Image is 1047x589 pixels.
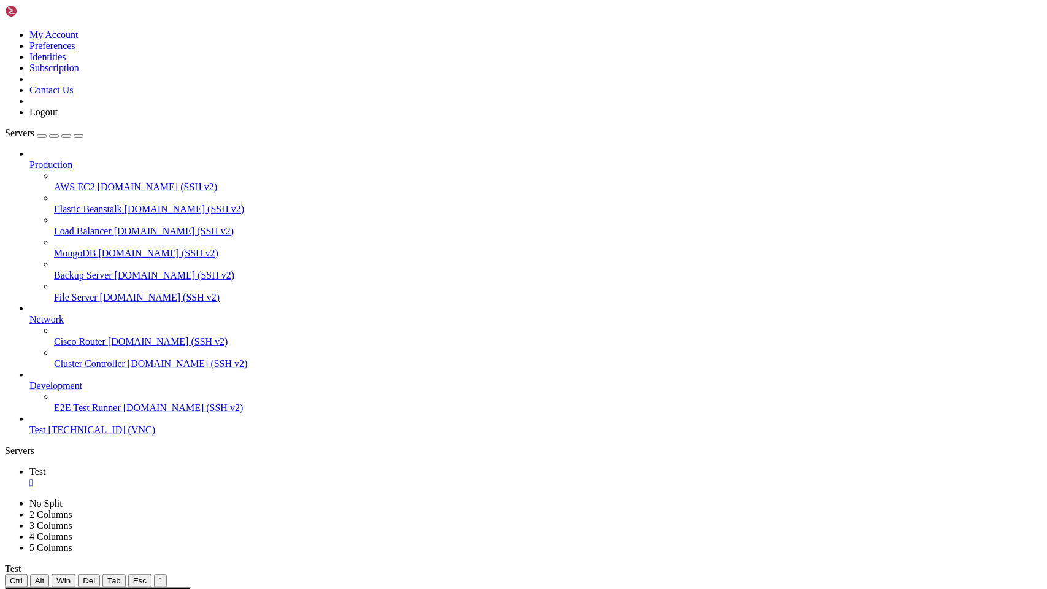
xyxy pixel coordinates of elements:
[29,498,63,509] a: No Split
[115,270,235,280] span: [DOMAIN_NAME] (SSH v2)
[29,160,72,170] span: Production
[98,182,218,192] span: [DOMAIN_NAME] (SSH v2)
[29,369,1042,414] li: Development
[78,574,100,587] button: Del
[83,576,95,585] span: Del
[5,128,34,138] span: Servers
[159,576,162,585] div: 
[54,391,1042,414] li: E2E Test Runner [DOMAIN_NAME] (SSH v2)
[54,336,105,347] span: Cisco Router
[54,171,1042,193] li: AWS EC2 [DOMAIN_NAME] (SSH v2)
[98,248,218,258] span: [DOMAIN_NAME] (SSH v2)
[29,52,66,62] a: Identities
[54,215,1042,237] li: Load Balancer [DOMAIN_NAME] (SSH v2)
[54,259,1042,281] li: Backup Server [DOMAIN_NAME] (SSH v2)
[29,107,58,117] a: Logout
[54,248,1042,259] a: MongoDB [DOMAIN_NAME] (SSH v2)
[5,445,1042,456] div: Servers
[30,574,50,587] button: Alt
[29,314,64,325] span: Network
[128,574,151,587] button: Esc
[29,29,79,40] a: My Account
[29,160,1042,171] a: Production
[29,520,72,531] a: 3 Columns
[54,248,96,258] span: MongoDB
[54,292,98,302] span: File Server
[54,270,112,280] span: Backup Server
[54,270,1042,281] a: Backup Server [DOMAIN_NAME] (SSH v2)
[108,336,228,347] span: [DOMAIN_NAME] (SSH v2)
[114,226,234,236] span: [DOMAIN_NAME] (SSH v2)
[29,63,79,73] a: Subscription
[133,576,147,585] span: Esc
[29,414,1042,436] li: Test [TECHNICAL_ID] (VNC)
[29,425,1042,436] a: Test [TECHNICAL_ID] (VNC)
[29,85,74,95] a: Contact Us
[29,148,1042,303] li: Production
[125,204,245,214] span: [DOMAIN_NAME] (SSH v2)
[54,336,1042,347] a: Cisco Router [DOMAIN_NAME] (SSH v2)
[5,5,75,17] img: Shellngn
[5,574,28,587] button: Ctrl
[29,303,1042,369] li: Network
[154,574,167,587] button: 
[54,325,1042,347] li: Cisco Router [DOMAIN_NAME] (SSH v2)
[29,531,72,542] a: 4 Columns
[29,380,1042,391] a: Development
[54,358,1042,369] a: Cluster Controller [DOMAIN_NAME] (SSH v2)
[102,574,126,587] button: Tab
[5,563,21,574] span: Test
[29,466,45,477] span: Test
[54,292,1042,303] a: File Server [DOMAIN_NAME] (SSH v2)
[29,466,1042,488] a: Test
[54,347,1042,369] li: Cluster Controller [DOMAIN_NAME] (SSH v2)
[54,193,1042,215] li: Elastic Beanstalk [DOMAIN_NAME] (SSH v2)
[54,402,121,413] span: E2E Test Runner
[52,574,75,587] button: Win
[29,380,82,391] span: Development
[54,204,1042,215] a: Elastic Beanstalk [DOMAIN_NAME] (SSH v2)
[54,182,1042,193] a: AWS EC2 [DOMAIN_NAME] (SSH v2)
[48,425,155,435] span: [TECHNICAL_ID] (VNC)
[56,576,71,585] span: Win
[54,358,125,369] span: Cluster Controller
[100,292,220,302] span: [DOMAIN_NAME] (SSH v2)
[54,204,122,214] span: Elastic Beanstalk
[54,402,1042,414] a: E2E Test Runner [DOMAIN_NAME] (SSH v2)
[29,509,72,520] a: 2 Columns
[54,226,112,236] span: Load Balancer
[35,576,45,585] span: Alt
[29,425,45,435] span: Test
[54,281,1042,303] li: File Server [DOMAIN_NAME] (SSH v2)
[54,182,95,192] span: AWS EC2
[29,314,1042,325] a: Network
[29,477,1042,488] a: 
[107,576,121,585] span: Tab
[10,576,23,585] span: Ctrl
[29,40,75,51] a: Preferences
[123,402,244,413] span: [DOMAIN_NAME] (SSH v2)
[29,542,72,553] a: 5 Columns
[5,128,83,138] a: Servers
[54,226,1042,237] a: Load Balancer [DOMAIN_NAME] (SSH v2)
[54,237,1042,259] li: MongoDB [DOMAIN_NAME] (SSH v2)
[128,358,248,369] span: [DOMAIN_NAME] (SSH v2)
